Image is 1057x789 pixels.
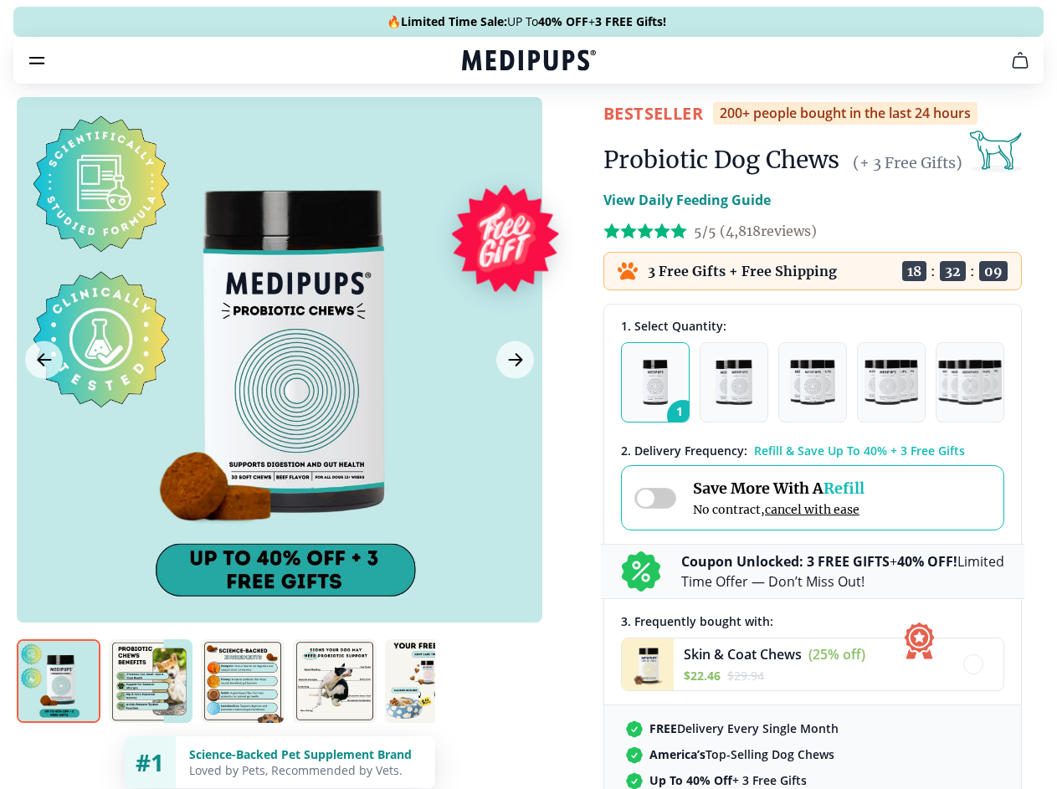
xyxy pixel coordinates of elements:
img: Pack of 3 - Natural Dog Supplements [790,360,835,405]
span: Refill [824,479,865,498]
span: $ 22.46 [684,668,721,684]
span: 18 [902,261,926,281]
span: $ 29.94 [727,668,764,684]
strong: Up To 40% Off [649,772,732,788]
span: No contract, [693,502,865,517]
img: Probiotic Dog Chews | Natural Dog Supplements [293,639,377,723]
span: 3 . Frequently bought with: [621,613,773,629]
span: 5/5 ( 4,818 reviews) [694,223,817,239]
img: Pack of 2 - Natural Dog Supplements [716,360,752,405]
span: + 3 Free Gifts [649,772,807,788]
span: 32 [940,261,966,281]
button: Previous Image [25,341,63,379]
span: (25% off) [808,645,865,663]
p: 3 Free Gifts + Free Shipping [648,263,837,279]
button: burger-menu [27,50,47,70]
img: Probiotic Dog Chews | Natural Dog Supplements [385,639,469,723]
span: #1 [136,746,164,778]
h1: Probiotic Dog Chews [603,145,839,175]
div: Loved by Pets, Recommended by Vets. [189,762,422,778]
span: BestSeller [603,102,703,125]
img: Probiotic Dog Chews | Natural Dog Supplements [17,639,100,723]
img: Skin & Coat Chews - Medipups [622,638,674,690]
b: 40% OFF! [897,552,957,571]
span: 1 [667,400,699,432]
span: 2 . Delivery Frequency: [621,443,747,459]
span: Delivery Every Single Month [649,720,839,736]
div: 200+ people bought in the last 24 hours [713,102,977,125]
img: Pack of 4 - Natural Dog Supplements [865,360,917,405]
div: 1. Select Quantity: [621,318,1004,334]
img: Probiotic Dog Chews | Natural Dog Supplements [109,639,192,723]
span: Save More With A [693,479,865,498]
span: : [970,263,975,279]
span: cancel with ease [765,502,859,517]
span: 09 [979,261,1008,281]
strong: America’s [649,746,706,762]
button: Next Image [496,341,534,379]
span: Refill & Save Up To 40% + 3 Free Gifts [754,443,965,459]
span: (+ 3 Free Gifts) [853,153,962,172]
span: : [931,263,936,279]
a: Medipups [462,48,596,76]
button: 1 [621,342,690,423]
span: Skin & Coat Chews [684,645,802,663]
img: Probiotic Dog Chews | Natural Dog Supplements [201,639,285,723]
b: Coupon Unlocked: 3 FREE GIFTS [681,552,890,571]
div: Science-Backed Pet Supplement Brand [189,746,422,762]
button: cart [1000,40,1040,80]
img: Pack of 1 - Natural Dog Supplements [643,360,669,405]
span: 🔥 UP To + [387,13,666,30]
img: Pack of 5 - Natural Dog Supplements [938,360,1003,405]
p: + Limited Time Offer — Don’t Miss Out! [681,551,1004,592]
strong: FREE [649,720,677,736]
p: View Daily Feeding Guide [603,190,771,210]
span: Top-Selling Dog Chews [649,746,834,762]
